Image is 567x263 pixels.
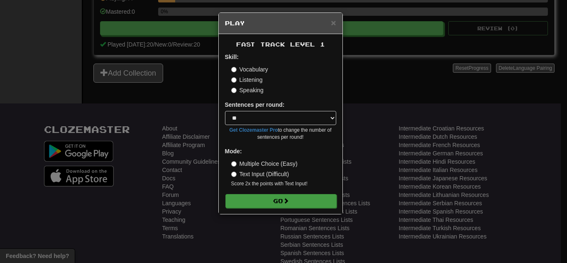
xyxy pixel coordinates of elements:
span: × [331,18,336,27]
h5: Play [225,19,336,27]
small: to change the number of sentences per round! [225,127,336,141]
button: Close [331,18,336,27]
strong: Skill: [225,54,239,60]
small: Score 2x the points with Text Input ! [231,180,336,187]
label: Listening [231,76,263,84]
strong: Mode: [225,148,242,155]
input: Multiple Choice (Easy) [231,161,237,167]
button: Go [225,194,337,208]
input: Listening [231,77,237,83]
input: Speaking [231,88,237,93]
span: Fast Track Level 1 [236,41,325,48]
label: Vocabulary [231,65,268,74]
label: Text Input (Difficult) [231,170,289,178]
label: Multiple Choice (Easy) [231,160,298,168]
input: Vocabulary [231,67,237,72]
label: Speaking [231,86,264,94]
label: Sentences per round: [225,101,285,109]
input: Text Input (Difficult) [231,172,237,177]
a: Get Clozemaster Pro [230,127,278,133]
